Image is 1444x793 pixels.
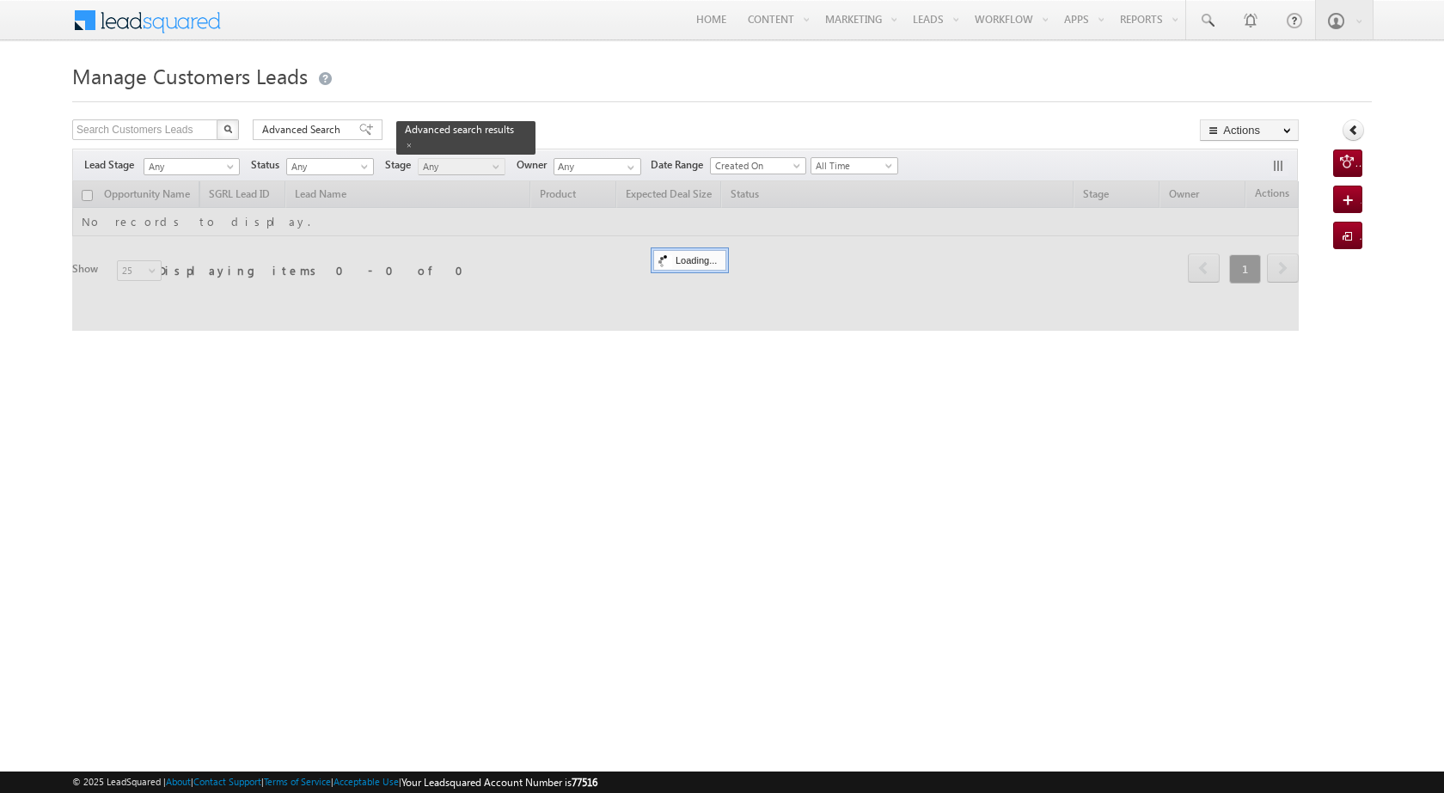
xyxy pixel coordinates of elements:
span: Lead Stage [84,157,141,173]
span: Any [287,159,369,174]
span: Stage [385,157,418,173]
div: Loading... [653,250,726,271]
span: Any [419,159,500,174]
span: Advanced search results [405,123,514,136]
span: Owner [517,157,554,173]
input: Type to Search [554,158,641,175]
a: Acceptable Use [333,776,399,787]
span: 77516 [572,776,597,789]
a: About [166,776,191,787]
a: Contact Support [193,776,261,787]
a: Created On [710,157,806,174]
span: Any [144,159,234,174]
a: Any [144,158,240,175]
span: Date Range [651,157,710,173]
a: Show All Items [618,159,639,176]
span: Advanced Search [262,122,346,137]
a: All Time [811,157,898,174]
span: Created On [711,158,800,174]
span: Status [251,157,286,173]
span: Your Leadsquared Account Number is [401,776,597,789]
span: Manage Customers Leads [72,62,308,89]
a: Any [286,158,374,175]
span: © 2025 LeadSquared | | | | | [72,774,597,790]
button: Actions [1200,119,1299,141]
span: All Time [811,158,893,174]
img: Search [223,125,232,133]
a: Terms of Service [264,776,331,787]
a: Any [418,158,505,175]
